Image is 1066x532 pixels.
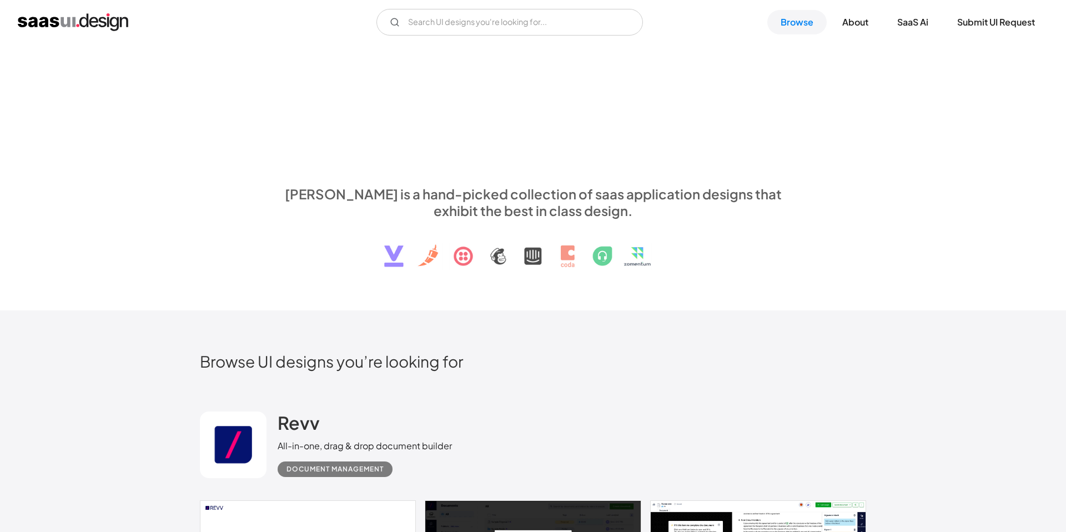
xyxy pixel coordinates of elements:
[884,10,942,34] a: SaaS Ai
[376,9,643,36] input: Search UI designs you're looking for...
[278,439,452,453] div: All-in-one, drag & drop document builder
[200,352,866,371] h2: Browse UI designs you’re looking for
[767,10,827,34] a: Browse
[278,411,320,434] h2: Revv
[278,411,320,439] a: Revv
[829,10,882,34] a: About
[286,463,384,476] div: Document Management
[944,10,1048,34] a: Submit UI Request
[18,13,128,31] a: home
[365,219,701,277] img: text, icon, saas logo
[376,9,643,36] form: Email Form
[278,185,788,219] div: [PERSON_NAME] is a hand-picked collection of saas application designs that exhibit the best in cl...
[278,89,788,174] h1: Explore SaaS UI design patterns & interactions.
